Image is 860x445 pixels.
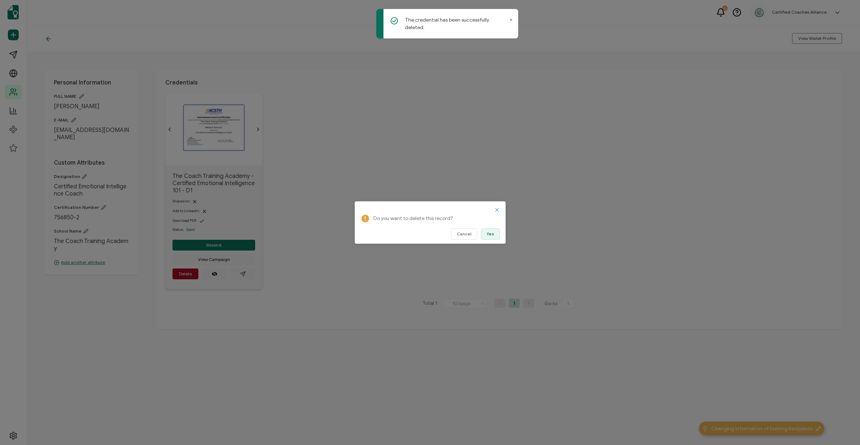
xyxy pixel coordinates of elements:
[494,207,500,213] button: Close
[373,214,496,223] p: Do you want to delete this record?
[824,410,860,445] iframe: Chat Widget
[481,228,500,240] button: Yes
[451,228,477,240] button: Cancel
[405,16,507,31] p: The credential has been successfully deleted.
[487,232,494,236] span: Yes
[457,232,472,236] span: Cancel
